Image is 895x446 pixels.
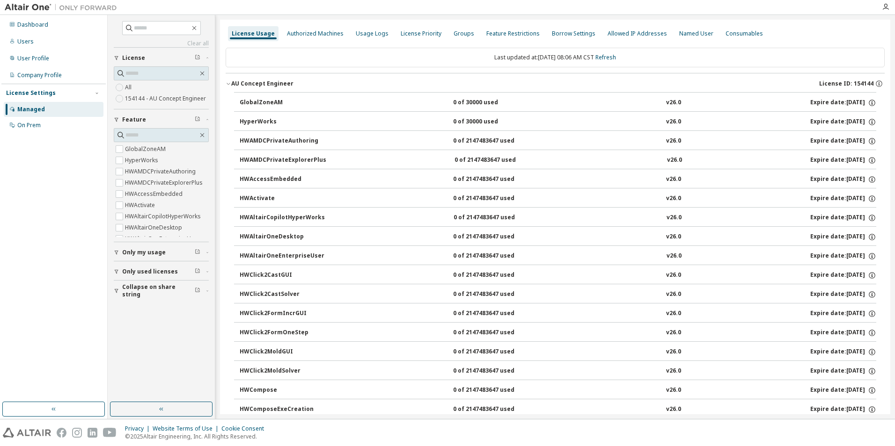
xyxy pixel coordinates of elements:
[125,144,168,155] label: GlobalZoneAM
[810,329,876,337] div: Expire date: [DATE]
[240,323,876,343] button: HWClick2FormOneStep0 of 2147483647 usedv26.0Expire date:[DATE]
[240,265,876,286] button: HWClick2CastGUI0 of 2147483647 usedv26.0Expire date:[DATE]
[17,21,48,29] div: Dashboard
[125,188,184,200] label: HWAccessEmbedded
[810,386,876,395] div: Expire date: [DATE]
[125,425,153,432] div: Privacy
[666,290,681,299] div: v26.0
[453,252,537,260] div: 0 of 2147483647 used
[240,348,324,356] div: HWClick2MoldGUI
[454,214,538,222] div: 0 of 2147483647 used
[810,309,876,318] div: Expire date: [DATE]
[240,156,326,165] div: HWAMDCPrivateExplorerPlus
[114,242,209,263] button: Only my usage
[240,233,324,241] div: HWAltairOneDesktop
[453,175,537,184] div: 0 of 2147483647 used
[114,109,209,130] button: Feature
[17,122,41,129] div: On Prem
[666,309,681,318] div: v26.0
[17,72,62,79] div: Company Profile
[122,268,178,275] span: Only used licenses
[453,386,537,395] div: 0 of 2147483647 used
[240,112,876,132] button: HyperWorks0 of 30000 usedv26.0Expire date:[DATE]
[240,131,876,151] button: HWAMDCPrivateAuthoring0 of 2147483647 usedv26.0Expire date:[DATE]
[666,194,681,203] div: v26.0
[240,342,876,362] button: HWClick2MoldGUI0 of 2147483647 usedv26.0Expire date:[DATE]
[240,214,325,222] div: HWAltairCopilotHyperWorks
[453,271,537,280] div: 0 of 2147483647 used
[819,80,873,87] span: License ID: 154144
[221,425,270,432] div: Cookie Consent
[125,222,184,233] label: HWAltairOneDesktop
[240,361,876,381] button: HWClick2MoldSolver0 of 2147483647 usedv26.0Expire date:[DATE]
[240,290,324,299] div: HWClick2CastSolver
[240,99,324,107] div: GlobalZoneAM
[810,405,876,414] div: Expire date: [DATE]
[122,283,195,298] span: Collapse on share string
[125,177,205,188] label: HWAMDCPrivateExplorerPlus
[552,30,595,37] div: Borrow Settings
[666,405,681,414] div: v26.0
[810,175,876,184] div: Expire date: [DATE]
[17,106,45,113] div: Managed
[810,118,876,126] div: Expire date: [DATE]
[810,156,876,165] div: Expire date: [DATE]
[226,73,885,94] button: AU Concept EngineerLicense ID: 154144
[226,48,885,67] div: Last updated at: [DATE] 08:06 AM CST
[195,116,200,123] span: Clear filter
[454,30,474,37] div: Groups
[240,227,876,247] button: HWAltairOneDesktop0 of 2147483647 usedv26.0Expire date:[DATE]
[125,211,203,222] label: HWAltairCopilotHyperWorks
[6,89,56,97] div: License Settings
[57,428,66,438] img: facebook.svg
[195,268,200,275] span: Clear filter
[453,367,537,375] div: 0 of 2147483647 used
[17,38,34,45] div: Users
[240,367,324,375] div: HWClick2MoldSolver
[810,137,876,145] div: Expire date: [DATE]
[287,30,344,37] div: Authorized Machines
[240,399,876,420] button: HWComposeExeCreation0 of 2147483647 usedv26.0Expire date:[DATE]
[486,30,540,37] div: Feature Restrictions
[240,329,324,337] div: HWClick2FormOneStep
[125,93,208,104] label: 154144 - AU Concept Engineer
[595,53,616,61] a: Refresh
[125,155,160,166] label: HyperWorks
[195,54,200,62] span: Clear filter
[666,233,681,241] div: v26.0
[667,252,682,260] div: v26.0
[231,80,293,87] div: AU Concept Engineer
[153,425,221,432] div: Website Terms of Use
[103,428,117,438] img: youtube.svg
[240,150,876,171] button: HWAMDCPrivateExplorerPlus0 of 2147483647 usedv26.0Expire date:[DATE]
[195,249,200,256] span: Clear filter
[666,137,681,145] div: v26.0
[125,432,270,440] p: © 2025 Altair Engineering, Inc. All Rights Reserved.
[453,99,537,107] div: 0 of 30000 used
[240,175,324,184] div: HWAccessEmbedded
[453,290,537,299] div: 0 of 2147483647 used
[666,175,681,184] div: v26.0
[114,261,209,282] button: Only used licenses
[125,200,157,211] label: HWActivate
[240,303,876,324] button: HWClick2FormIncrGUI0 of 2147483647 usedv26.0Expire date:[DATE]
[240,380,876,401] button: HWCompose0 of 2147483647 usedv26.0Expire date:[DATE]
[240,118,324,126] div: HyperWorks
[401,30,441,37] div: License Priority
[666,329,681,337] div: v26.0
[667,214,682,222] div: v26.0
[810,290,876,299] div: Expire date: [DATE]
[453,329,537,337] div: 0 of 2147483647 used
[240,309,324,318] div: HWClick2FormIncrGUI
[3,428,51,438] img: altair_logo.svg
[240,271,324,280] div: HWClick2CastGUI
[232,30,275,37] div: License Usage
[240,194,324,203] div: HWActivate
[240,284,876,305] button: HWClick2CastSolver0 of 2147483647 usedv26.0Expire date:[DATE]
[240,169,876,190] button: HWAccessEmbedded0 of 2147483647 usedv26.0Expire date:[DATE]
[666,367,681,375] div: v26.0
[240,93,876,113] button: GlobalZoneAM0 of 30000 usedv26.0Expire date:[DATE]
[666,348,681,356] div: v26.0
[114,48,209,68] button: License
[667,156,682,165] div: v26.0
